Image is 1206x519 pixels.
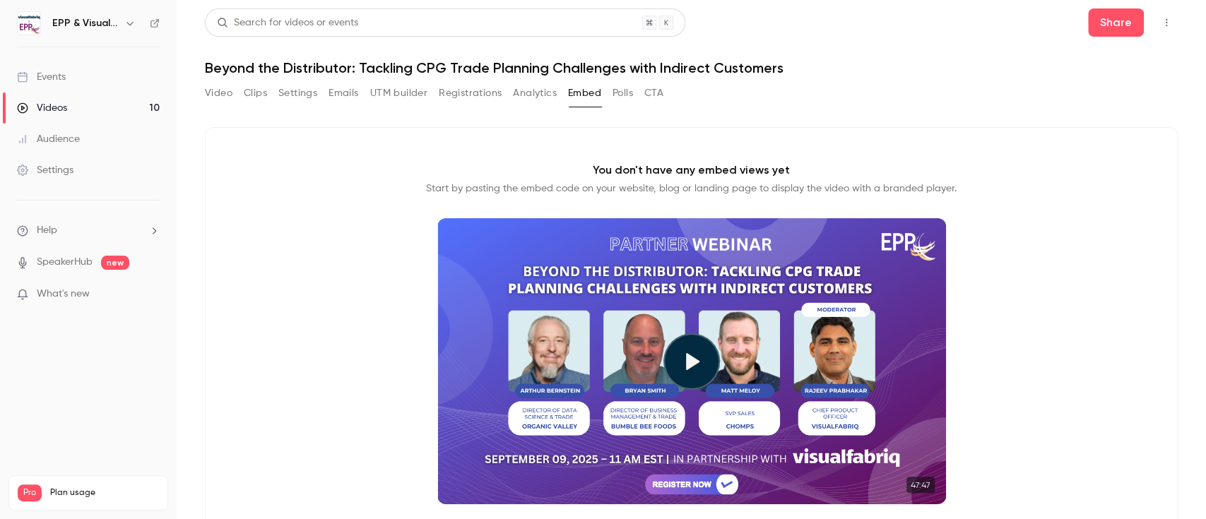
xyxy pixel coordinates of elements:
span: Help [37,223,57,238]
button: Share [1088,8,1144,37]
span: new [101,256,129,270]
iframe: Noticeable Trigger [143,288,160,301]
button: Video [205,82,232,105]
button: Analytics [513,82,557,105]
p: You don't have any embed views yet [593,162,790,179]
button: CTA [644,82,663,105]
button: Top Bar Actions [1155,11,1178,34]
div: Audience [17,132,80,146]
button: Emails [329,82,358,105]
h6: EPP & Visualfabriq [52,16,119,30]
p: Start by pasting the embed code on your website, blog or landing page to display the video with a... [426,181,957,196]
time: 47:47 [906,477,935,493]
li: help-dropdown-opener [17,223,160,238]
a: SpeakerHub [37,255,93,270]
span: What's new [37,287,90,302]
div: Search for videos or events [217,16,358,30]
div: Settings [17,163,73,177]
button: Clips [244,82,267,105]
img: EPP & Visualfabriq [18,12,40,35]
button: Embed [568,82,601,105]
button: Polls [613,82,633,105]
button: Settings [278,82,317,105]
h1: Beyond the Distributor: Tackling CPG Trade Planning Challenges with Indirect Customers [205,59,1178,76]
button: Registrations [439,82,502,105]
section: Cover [437,218,946,504]
span: Pro [18,484,42,501]
div: Events [17,70,66,84]
div: Videos [17,101,67,115]
button: UTM builder [370,82,427,105]
button: Play video [663,333,720,390]
span: Plan usage [50,487,159,499]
